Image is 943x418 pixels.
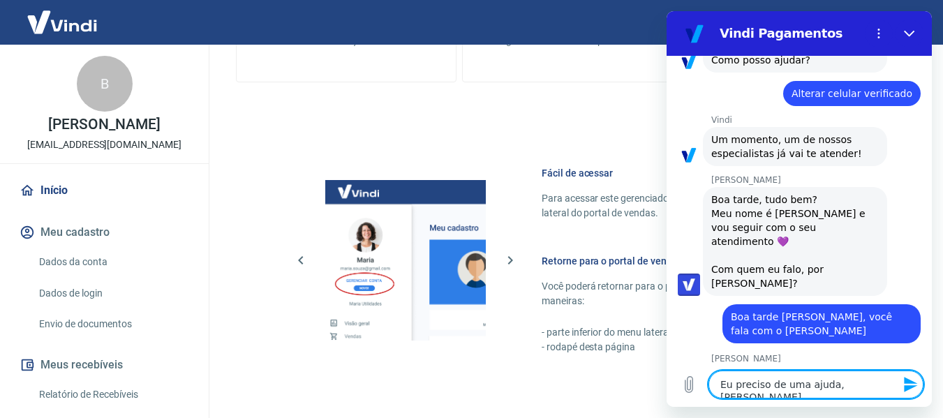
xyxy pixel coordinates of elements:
a: Dados de login [34,279,192,308]
p: [EMAIL_ADDRESS][DOMAIN_NAME] [27,137,181,152]
p: - parte inferior do menu lateral [542,325,876,340]
a: Envio de documentos [34,310,192,338]
a: Relatório de Recebíveis [34,380,192,409]
img: Vindi [17,1,107,43]
p: Para acessar este gerenciador, basta clicar em “Gerenciar conta” no menu lateral do portal de ven... [542,191,876,221]
button: Meus recebíveis [17,350,192,380]
div: B [77,56,133,112]
a: Dados da conta [34,248,192,276]
img: Imagem da dashboard mostrando o botão de gerenciar conta na sidebar no lado esquerdo [325,180,486,341]
button: Sair [876,10,926,36]
button: Meu cadastro [17,217,192,248]
p: [PERSON_NAME] [48,117,160,132]
h6: Retorne para o portal de vendas [542,254,876,268]
p: - rodapé desta página [542,340,876,354]
p: Você poderá retornar para o portal de vendas através das seguintes maneiras: [542,279,876,308]
iframe: Janela de mensagens [667,11,932,407]
h6: Fácil de acessar [542,166,876,180]
a: Início [17,175,192,206]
